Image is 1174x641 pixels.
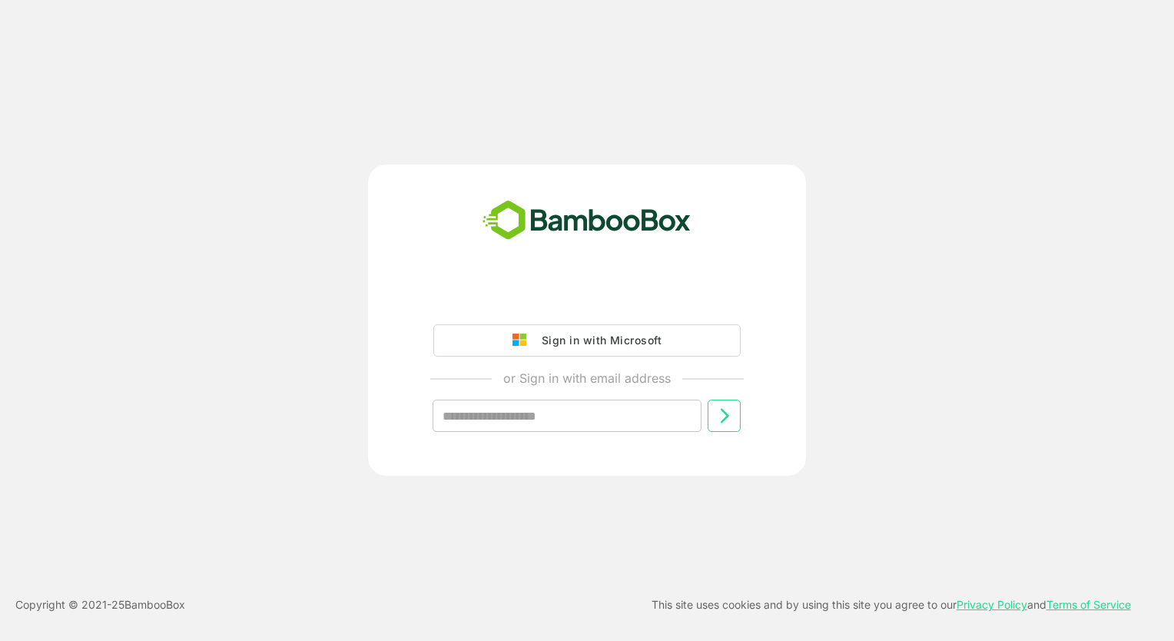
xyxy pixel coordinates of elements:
[433,324,741,357] button: Sign in with Microsoft
[426,281,748,315] iframe: Sign in with Google Button
[15,596,185,614] p: Copyright © 2021- 25 BambooBox
[534,330,662,350] div: Sign in with Microsoft
[652,596,1131,614] p: This site uses cookies and by using this site you agree to our and
[1046,598,1131,611] a: Terms of Service
[512,334,534,347] img: google
[957,598,1027,611] a: Privacy Policy
[503,369,671,387] p: or Sign in with email address
[474,195,699,246] img: bamboobox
